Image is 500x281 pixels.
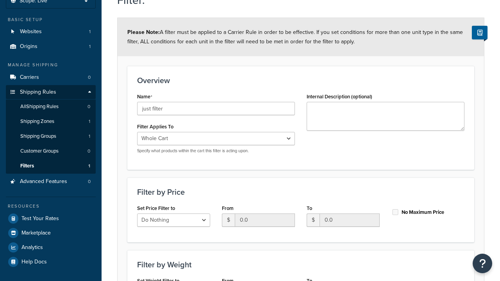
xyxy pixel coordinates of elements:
p: Specify what products within the cart this filter is acting upon. [137,148,295,154]
div: Basic Setup [6,16,96,23]
a: Test Your Rates [6,212,96,226]
span: 1 [89,43,91,50]
a: AllShipping Rules0 [6,100,96,114]
span: 0 [88,178,91,185]
a: Customer Groups0 [6,144,96,158]
span: 1 [89,28,91,35]
a: Shipping Zones1 [6,114,96,129]
span: Carriers [20,74,39,81]
div: Manage Shipping [6,62,96,68]
a: Carriers0 [6,70,96,85]
label: Filter Applies To [137,124,173,130]
span: 0 [88,74,91,81]
h3: Filter by Weight [137,260,464,269]
li: Websites [6,25,96,39]
strong: Please Note: [127,28,160,36]
label: Internal Description (optional) [307,94,372,100]
span: 1 [89,133,90,140]
a: Marketplace [6,226,96,240]
span: Customer Groups [20,148,59,155]
span: Test Your Rates [21,215,59,222]
a: Shipping Rules [6,85,96,100]
a: Origins1 [6,39,96,54]
li: Carriers [6,70,96,85]
label: No Maximum Price [402,209,444,216]
span: All Shipping Rules [20,103,59,110]
span: 0 [87,148,90,155]
a: Websites1 [6,25,96,39]
span: $ [222,213,235,227]
span: 1 [88,163,90,169]
a: Help Docs [6,255,96,269]
button: Show Help Docs [472,26,487,39]
span: 1 [89,118,90,125]
a: Shipping Groups1 [6,129,96,144]
label: From [222,205,234,211]
span: Advanced Features [20,178,67,185]
span: Help Docs [21,259,47,265]
li: Origins [6,39,96,54]
span: A filter must be applied to a Carrier Rule in order to be effective. If you set conditions for mo... [127,28,463,46]
a: Advanced Features0 [6,174,96,189]
span: Shipping Zones [20,118,54,125]
span: Shipping Groups [20,133,56,140]
label: Name [137,94,152,100]
label: Set Price Filter to [137,205,175,211]
li: Shipping Zones [6,114,96,129]
a: Analytics [6,240,96,254]
li: Customer Groups [6,144,96,158]
span: Filters [20,163,34,169]
span: 0 [87,103,90,110]
li: Advanced Features [6,174,96,189]
a: Filters1 [6,159,96,173]
h3: Filter by Price [137,188,464,196]
li: Shipping Rules [6,85,96,174]
h3: Overview [137,76,464,85]
span: $ [307,213,320,227]
li: Filters [6,159,96,173]
button: Open Resource Center [473,254,492,273]
li: Shipping Groups [6,129,96,144]
label: To [307,205,312,211]
span: Shipping Rules [20,89,56,96]
span: Analytics [21,244,43,251]
span: Origins [20,43,37,50]
span: Marketplace [21,230,51,237]
span: Websites [20,28,42,35]
div: Resources [6,203,96,210]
